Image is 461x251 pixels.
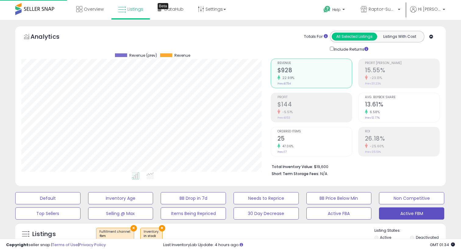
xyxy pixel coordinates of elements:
h2: 15.55% [365,67,439,75]
button: Non Competitive [379,192,444,204]
span: Hi [PERSON_NAME] [418,6,441,12]
small: Prev: $153 [277,116,290,120]
span: DataHub [164,6,184,12]
h5: Analytics [30,32,71,42]
div: Totals For [304,34,328,40]
h5: Listings [32,230,56,238]
button: Top Sellers [15,207,80,220]
span: Revenue (prev) [129,53,157,58]
button: BB Drop in 7d [161,192,226,204]
li: $19,600 [272,163,435,170]
span: Revenue [277,62,352,65]
i: Get Help [323,5,331,13]
span: Revenue [174,53,190,58]
small: 47.06% [280,144,294,149]
button: × [159,225,165,231]
button: Needs to Reprice [234,192,299,204]
span: Avg. Buybox Share [365,96,439,99]
span: 2025-09-18 01:34 GMT [430,242,455,248]
button: 30 Day Decrease [234,207,299,220]
div: Last InventoryLab Update: 4 hours ago. [163,242,455,248]
small: Prev: $754 [277,82,291,85]
a: Privacy Policy [79,242,106,248]
small: -25.60% [368,144,384,149]
small: Prev: 35.19% [365,150,381,154]
div: Tooltip anchor [158,3,168,9]
small: -5.51% [280,110,293,114]
span: Profit [PERSON_NAME] [365,62,439,65]
span: Fulfillment channel : [99,229,131,238]
span: N/A [320,171,327,177]
small: -23.13% [368,76,382,80]
p: Listing States: [374,228,446,234]
h2: 26.18% [365,135,439,143]
button: Active FBM [379,207,444,220]
a: Terms of Use [52,242,78,248]
h2: $144 [277,101,352,109]
span: Help [332,7,341,12]
h2: 25 [277,135,352,143]
button: Default [15,192,80,204]
button: Active FBA [306,207,372,220]
b: Total Inventory Value: [272,164,313,169]
small: Prev: 20.23% [365,82,381,85]
strong: Copyright [6,242,28,248]
small: 6.58% [368,110,380,114]
button: × [130,225,137,231]
div: Include Returns [325,45,376,52]
button: BB Price Below Min [306,192,372,204]
h2: $928 [277,67,352,75]
span: Overview [84,6,104,12]
span: Raptor-Supply LLC [369,6,396,12]
button: Selling @ Max [88,207,153,220]
span: Listings [127,6,143,12]
span: ROI [365,130,439,133]
small: Prev: 17 [277,150,287,154]
div: seller snap | | [6,242,106,248]
span: Profit [277,96,352,99]
button: Listings With Cost [377,33,422,41]
button: Items Being Repriced [161,207,226,220]
span: Ordered Items [277,130,352,133]
small: Prev: 12.77% [365,116,380,120]
b: Short Term Storage Fees: [272,171,319,176]
a: Hi [PERSON_NAME] [410,6,445,20]
button: Inventory Age [88,192,153,204]
span: Inventory : [144,229,159,238]
small: 22.99% [280,76,295,80]
button: All Selected Listings [332,33,377,41]
a: Help [319,1,351,20]
h2: 13.61% [365,101,439,109]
